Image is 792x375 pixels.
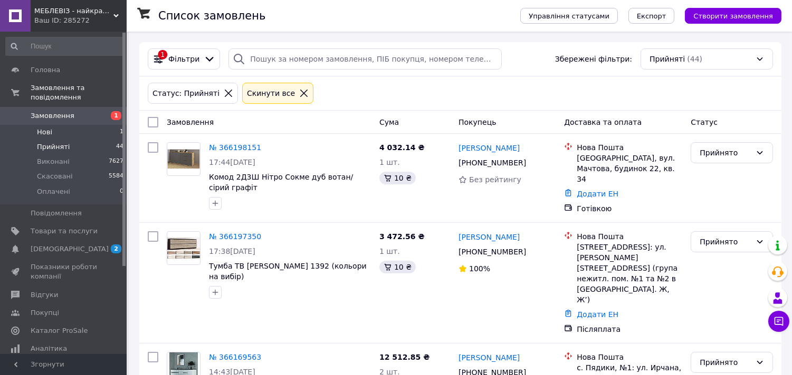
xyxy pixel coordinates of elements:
[469,264,490,273] span: 100%
[37,172,73,181] span: Скасовані
[245,87,297,99] div: Cкинути все
[768,311,789,332] button: Чат з покупцем
[687,55,702,63] span: (44)
[459,118,496,126] span: Покупець
[456,155,528,170] div: [PHONE_NUMBER]
[37,187,70,196] span: Оплачені
[691,118,718,126] span: Статус
[167,231,201,265] a: Фото товару
[109,172,123,181] span: 5584
[577,142,682,153] div: Нова Пошта
[577,242,682,305] div: [STREET_ADDRESS]: ул. [PERSON_NAME][STREET_ADDRESS] (група нежитл. пом. №1 та №2 в [GEOGRAPHIC_DA...
[109,157,123,166] span: 7627
[37,127,52,137] span: Нові
[31,209,82,218] span: Повідомлення
[31,262,98,281] span: Показники роботи компанії
[31,111,74,121] span: Замовлення
[120,187,123,196] span: 0
[167,142,201,176] a: Фото товару
[379,261,416,273] div: 10 ₴
[31,344,67,353] span: Аналітика
[209,262,367,281] a: Тумба ТВ [PERSON_NAME] 1392 (кольори на вибір)
[700,236,751,248] div: Прийнято
[37,157,70,166] span: Виконані
[379,353,430,361] span: 12 512.85 ₴
[674,11,781,19] a: Створити замовлення
[700,147,751,159] div: Прийнято
[209,158,255,166] span: 17:44[DATE]
[555,54,632,64] span: Збережені фільтри:
[650,54,685,64] span: Прийняті
[577,203,682,214] div: Готівкою
[228,48,502,70] input: Пошук за номером замовлення, ПІБ покупця, номером телефону, Email, номером накладної
[158,9,265,22] h1: Список замовлень
[111,244,121,253] span: 2
[31,244,109,254] span: [DEMOGRAPHIC_DATA]
[31,308,59,318] span: Покупці
[577,231,682,242] div: Нова Пошта
[564,118,642,126] span: Доставка та оплата
[31,290,58,300] span: Відгуки
[379,143,425,152] span: 4 032.14 ₴
[456,244,528,259] div: [PHONE_NUMBER]
[459,143,520,153] a: [PERSON_NAME]
[31,226,98,236] span: Товари та послуги
[577,324,682,334] div: Післяплата
[379,247,400,255] span: 1 шт.
[5,37,125,56] input: Пошук
[37,142,70,152] span: Прийняті
[31,83,127,102] span: Замовлення та повідомлення
[209,173,353,192] a: Комод 2Д3Ш Нітро Сокме дуб вотан/сірий графіт
[379,158,400,166] span: 1 шт.
[209,247,255,255] span: 17:38[DATE]
[167,118,214,126] span: Замовлення
[31,65,60,75] span: Головна
[167,238,200,259] img: Фото товару
[150,87,222,99] div: Статус: Прийняті
[577,153,682,184] div: [GEOGRAPHIC_DATA], вул. Мачтова, будинок 22, кв. 34
[628,8,675,24] button: Експорт
[379,232,425,241] span: 3 472.56 ₴
[379,118,399,126] span: Cума
[577,352,682,362] div: Нова Пошта
[111,111,121,120] span: 1
[685,8,781,24] button: Створити замовлення
[459,352,520,363] a: [PERSON_NAME]
[529,12,609,20] span: Управління статусами
[637,12,666,20] span: Експорт
[34,6,113,16] span: МЕБЛЕВІЗ - найкращі ціни на всі меблі " Світ Меблів", "Гербор", "ВМКУ", "Сокме", "Мебель-Сервіс"
[379,172,416,184] div: 10 ₴
[31,326,88,335] span: Каталог ProSale
[34,16,127,25] div: Ваш ID: 285272
[120,127,123,137] span: 1
[577,310,618,319] a: Додати ЕН
[209,232,261,241] a: № 366197350
[168,54,199,64] span: Фільтри
[700,357,751,368] div: Прийнято
[459,232,520,242] a: [PERSON_NAME]
[209,353,261,361] a: № 366169563
[693,12,773,20] span: Створити замовлення
[116,142,123,152] span: 44
[577,190,618,198] a: Додати ЕН
[167,148,200,170] img: Фото товару
[520,8,618,24] button: Управління статусами
[469,175,521,184] span: Без рейтингу
[209,143,261,152] a: № 366198151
